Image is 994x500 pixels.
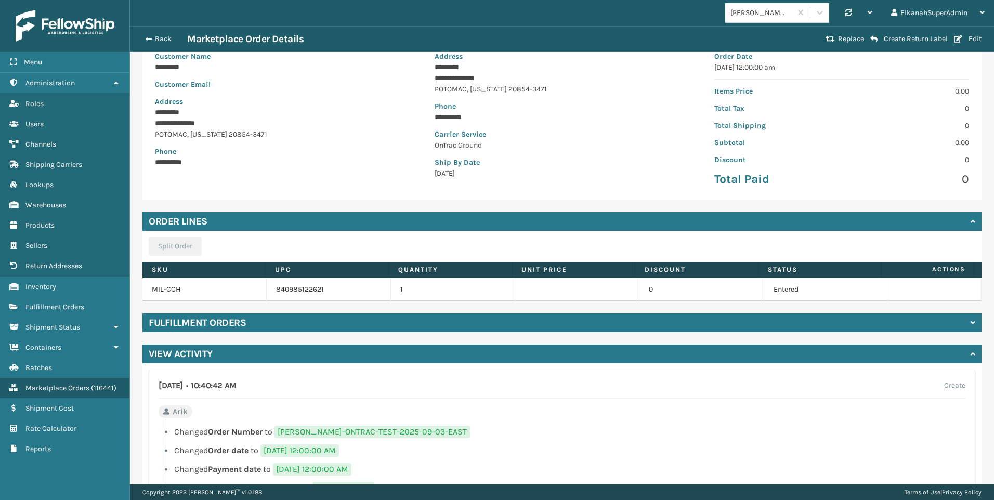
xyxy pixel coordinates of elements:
[155,51,410,62] p: Customer Name
[714,154,835,165] p: Discount
[273,463,351,476] span: [DATE] 12:00:00 AM
[267,278,391,301] td: 840985122621
[714,86,835,97] p: Items Price
[152,285,180,294] a: MIL-CCH
[435,129,689,140] p: Carrier Service
[714,51,969,62] p: Order Date
[951,34,985,44] button: Edit
[435,52,463,61] span: Address
[208,464,261,474] span: Payment date
[25,343,61,352] span: Containers
[149,237,202,256] button: Split Order
[848,172,969,187] p: 0
[155,97,183,106] span: Address
[714,120,835,131] p: Total Shipping
[25,221,55,230] span: Products
[645,265,749,274] label: Discount
[25,160,82,169] span: Shipping Carriers
[768,265,872,274] label: Status
[159,482,965,494] li: Changed to
[25,282,56,291] span: Inventory
[16,10,114,42] img: logo
[885,261,972,278] span: Actions
[944,379,965,392] label: Create
[435,101,689,112] p: Phone
[848,103,969,114] p: 0
[149,215,207,228] h4: Order Lines
[24,58,42,67] span: Menu
[905,489,940,496] a: Terms of Use
[848,154,969,165] p: 0
[173,405,188,418] span: Arik
[25,302,84,311] span: Fulfillment Orders
[25,444,51,453] span: Reports
[954,35,962,43] i: Edit
[25,140,56,149] span: Channels
[25,384,89,392] span: Marketplace Orders
[152,265,256,274] label: SKU
[25,120,44,128] span: Users
[435,84,689,95] p: POTOMAC , [US_STATE] 20854-3471
[149,317,246,329] h4: Fulfillment Orders
[208,427,263,437] span: Order Number
[159,426,965,438] li: Changed to
[822,34,867,44] button: Replace
[187,33,304,45] h3: Marketplace Order Details
[25,241,47,250] span: Sellers
[870,35,878,43] i: Create Return Label
[730,7,792,18] div: [PERSON_NAME] Brands
[142,484,262,500] p: Copyright 2023 [PERSON_NAME]™ v 1.0.188
[848,86,969,97] p: 0.00
[848,120,969,131] p: 0
[714,62,969,73] p: [DATE] 12:00:00 am
[714,103,835,114] p: Total Tax
[159,463,965,476] li: Changed to
[848,137,969,148] p: 0.00
[208,483,300,493] span: Required Carrier Service
[867,34,951,44] button: Create Return Label
[398,265,502,274] label: Quantity
[25,363,52,372] span: Batches
[155,129,410,140] p: POTOMAC , [US_STATE] 20854-3471
[25,323,80,332] span: Shipment Status
[435,140,689,151] p: OnTrac Ground
[25,404,74,413] span: Shipment Cost
[25,99,44,108] span: Roles
[714,172,835,187] p: Total Paid
[274,426,470,438] span: [PERSON_NAME]-ONTRAC-TEST-2025-09-03-EAST
[391,278,515,301] td: 1
[942,489,982,496] a: Privacy Policy
[25,78,75,87] span: Administration
[208,445,248,455] span: Order date
[155,146,410,157] p: Phone
[905,484,982,500] div: |
[139,34,187,44] button: Back
[25,261,82,270] span: Return Addresses
[826,35,835,43] i: Replace
[25,201,66,209] span: Warehouses
[155,79,410,90] p: Customer Email
[714,137,835,148] p: Subtotal
[91,384,116,392] span: ( 116441 )
[25,424,76,433] span: Rate Calculator
[186,381,188,390] span: •
[159,379,237,392] h4: [DATE] 10:40:42 AM
[149,348,213,360] h4: View Activity
[435,168,689,179] p: [DATE]
[521,265,625,274] label: Unit Price
[159,444,965,457] li: Changed to
[260,444,339,457] span: [DATE] 12:00:00 AM
[25,180,54,189] span: Lookups
[312,482,374,494] span: OnTrac Ground
[275,265,379,274] label: UPC
[764,278,888,301] td: Entered
[435,157,689,168] p: Ship By Date
[639,278,764,301] td: 0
